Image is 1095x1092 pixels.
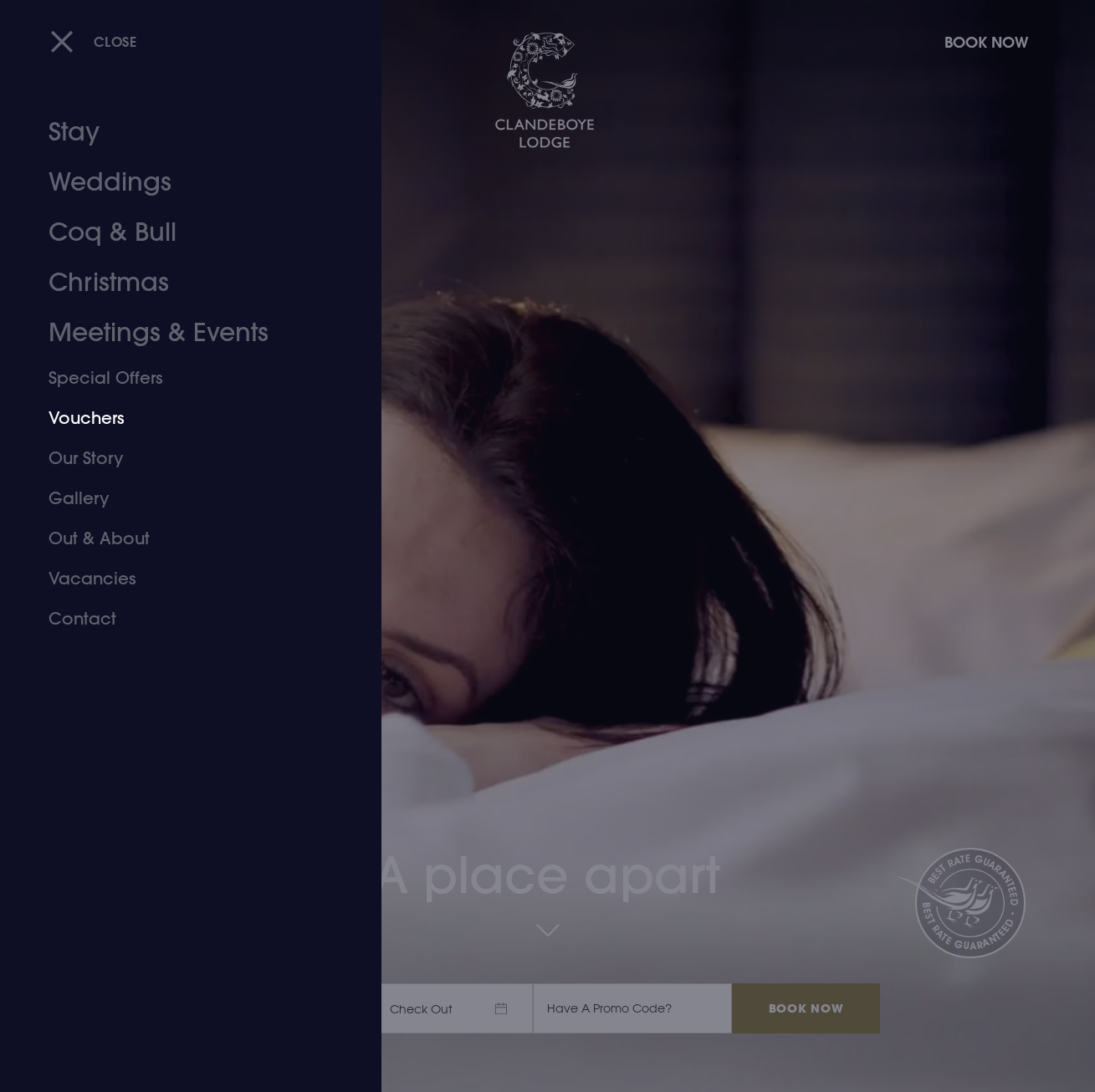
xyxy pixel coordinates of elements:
[49,398,310,438] a: Vouchers
[49,518,310,559] a: Out & About
[49,478,310,518] a: Gallery
[49,308,310,358] a: Meetings & Events
[49,207,310,258] a: Coq & Bull
[49,559,310,599] a: Vacancies
[49,258,310,308] a: Christmas
[49,599,310,639] a: Contact
[49,157,310,207] a: Weddings
[49,438,310,478] a: Our Story
[49,107,310,157] a: Stay
[50,24,137,59] button: Close
[49,358,310,398] a: Special Offers
[94,33,137,50] span: Close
